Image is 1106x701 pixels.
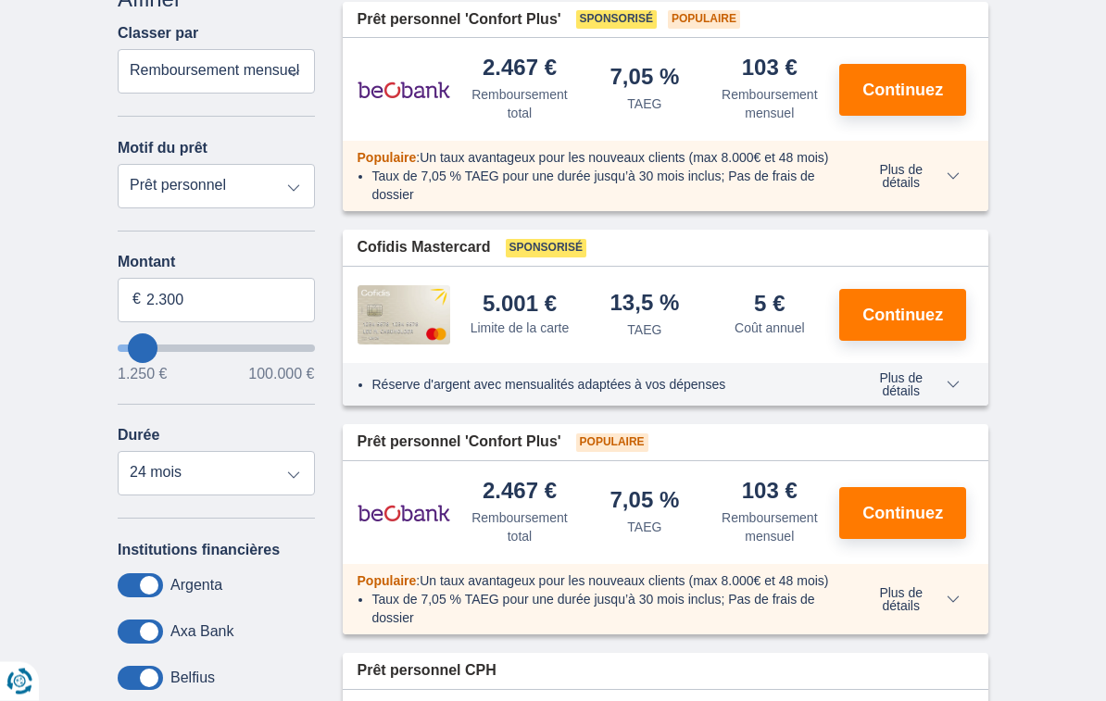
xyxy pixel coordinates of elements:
[358,491,450,537] img: pret personnel Beobank
[862,82,943,99] span: Continuez
[372,591,831,628] li: Taux de 7,05 % TAEG pour une durée jusqu’à 30 mois inclus; Pas de frais de dossier
[742,481,798,506] div: 103 €
[118,255,315,271] label: Montant
[862,307,943,324] span: Continuez
[610,293,680,318] div: 13,5 %
[506,240,586,258] span: Sponsorisé
[862,506,943,522] span: Continuez
[420,151,828,166] span: Un taux avantageux pour les nouveaux clients (max 8.000€ et 48 mois)
[859,587,960,613] span: Plus de détails
[358,574,417,589] span: Populaire
[735,319,805,338] div: Coût annuel
[839,290,966,342] button: Continuez
[859,372,960,398] span: Plus de détails
[668,11,740,30] span: Populaire
[845,371,974,399] button: Plus de détails
[483,294,557,316] div: 5.001 €
[465,509,575,546] div: Remboursement total
[483,57,557,82] div: 2.467 €
[358,238,491,259] span: Cofidis Mastercard
[118,345,315,353] input: wantToBorrow
[118,368,167,382] span: 1.250 €
[343,149,846,168] div: :
[248,368,314,382] span: 100.000 €
[627,519,661,537] div: TAEG
[465,86,575,123] div: Remboursement total
[358,661,496,682] span: Prêt personnel CPH
[714,509,824,546] div: Remboursement mensuel
[118,141,207,157] label: Motif du prêt
[132,290,141,311] span: €
[576,11,657,30] span: Sponsorisé
[627,95,661,114] div: TAEG
[358,432,561,454] span: Prêt personnel 'Confort Plus'
[358,68,450,114] img: pret personnel Beobank
[358,286,450,345] img: pret personnel Cofidis CC
[483,481,557,506] div: 2.467 €
[358,151,417,166] span: Populaire
[420,574,828,589] span: Un taux avantageux pour les nouveaux clients (max 8.000€ et 48 mois)
[118,26,198,43] label: Classer par
[358,10,561,31] span: Prêt personnel 'Confort Plus'
[839,65,966,117] button: Continuez
[170,578,222,595] label: Argenta
[754,294,785,316] div: 5 €
[859,164,960,190] span: Plus de détails
[576,434,648,453] span: Populaire
[343,572,846,591] div: :
[845,586,974,614] button: Plus de détails
[372,168,831,205] li: Taux de 7,05 % TAEG pour une durée jusqu’à 30 mois inclus; Pas de frais de dossier
[627,321,661,340] div: TAEG
[714,86,824,123] div: Remboursement mensuel
[610,490,680,515] div: 7,05 %
[118,428,159,444] label: Durée
[118,543,280,559] label: Institutions financières
[839,488,966,540] button: Continuez
[845,163,974,191] button: Plus de détails
[372,376,831,394] li: Réserve d'argent avec mensualités adaptées à vos dépenses
[170,670,215,687] label: Belfius
[742,57,798,82] div: 103 €
[471,319,570,338] div: Limite de la carte
[170,624,233,641] label: Axa Bank
[610,67,680,92] div: 7,05 %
